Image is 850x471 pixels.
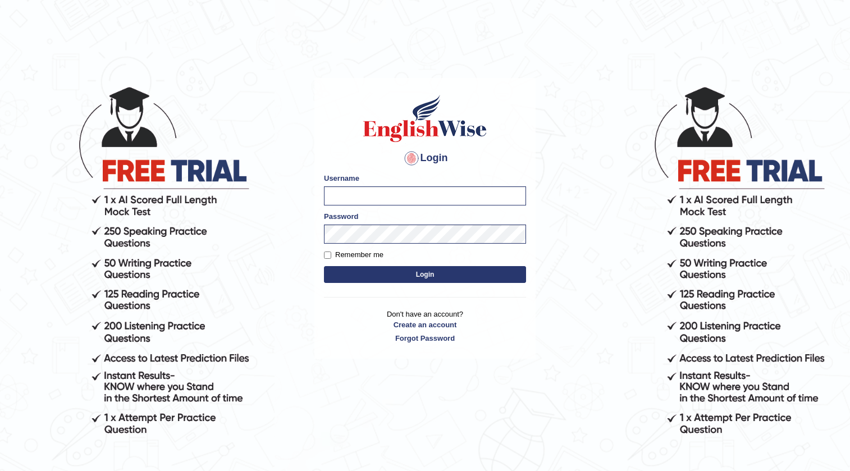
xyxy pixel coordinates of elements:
[324,173,359,184] label: Username
[324,319,526,330] a: Create an account
[361,93,489,144] img: Logo of English Wise sign in for intelligent practice with AI
[324,211,358,222] label: Password
[324,251,331,259] input: Remember me
[324,249,383,260] label: Remember me
[324,333,526,344] a: Forgot Password
[324,149,526,167] h4: Login
[324,309,526,344] p: Don't have an account?
[324,266,526,283] button: Login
